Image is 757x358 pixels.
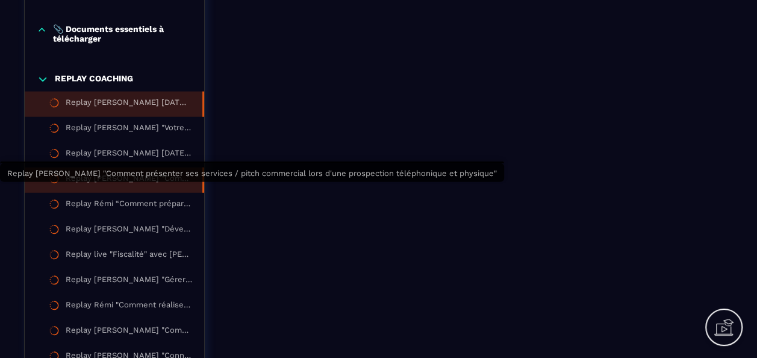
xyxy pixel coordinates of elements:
p: 📎 Documents essentiels à télécharger [53,24,192,43]
span: Replay [PERSON_NAME] "Comment présenter ses services / pitch commercial lors d'une prospection té... [7,169,497,178]
div: Replay [PERSON_NAME] [DATE] "Développer la confiance en soi" [66,98,190,111]
div: Replay Rémi "Comment réaliser une étude de marché professionnelle ?" [66,300,192,313]
div: Replay [PERSON_NAME] "Gérer les dégâts et pannes sans paniquer" [66,275,192,288]
div: Replay [PERSON_NAME] [DATE] "La méthodologie, les démarches après signature d'un contrat" [66,148,192,162]
div: Replay [PERSON_NAME] "Développer un mental de leader : Passer d'un rôle d'exécutant à un rôle de ... [66,224,192,237]
p: REPLAY COACHING [55,74,133,86]
div: Replay Rémi “Comment préparer l’été et signer des clients ?” [66,199,192,212]
div: Replay [PERSON_NAME] "Comment récupérer ses premiers biens ?" [66,325,192,339]
div: Replay live "Fiscalité" avec [PERSON_NAME] [66,250,192,263]
div: Replay [PERSON_NAME] "Votre envie de réussir doit être plus forte que vos peurs et vos doutes" [66,123,192,136]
